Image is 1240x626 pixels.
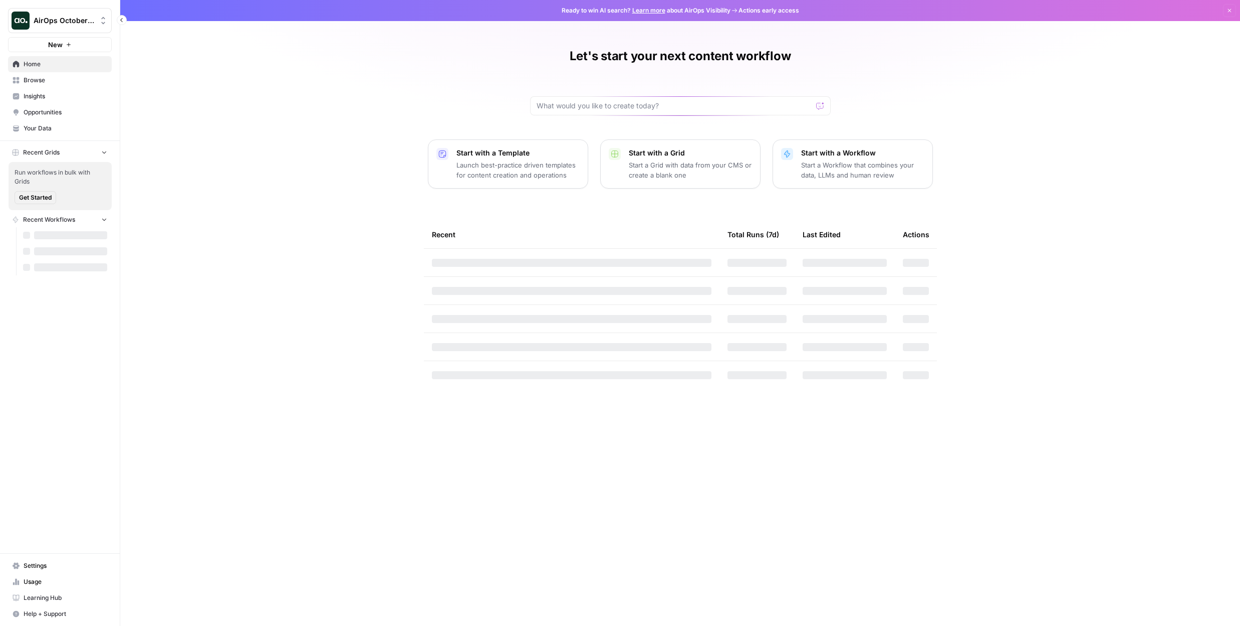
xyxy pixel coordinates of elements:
[24,609,107,618] span: Help + Support
[456,148,580,158] p: Start with a Template
[428,139,588,189] button: Start with a TemplateLaunch best-practice driven templates for content creation and operations
[803,221,841,248] div: Last Edited
[12,12,30,30] img: AirOps October Cohort Logo
[8,558,112,574] a: Settings
[24,76,107,85] span: Browse
[629,160,752,180] p: Start a Grid with data from your CMS or create a blank one
[801,160,924,180] p: Start a Workflow that combines your data, LLMs and human review
[8,590,112,606] a: Learning Hub
[8,72,112,88] a: Browse
[8,88,112,104] a: Insights
[24,92,107,101] span: Insights
[432,221,711,248] div: Recent
[23,215,75,224] span: Recent Workflows
[15,168,106,186] span: Run workflows in bulk with Grids
[773,139,933,189] button: Start with a WorkflowStart a Workflow that combines your data, LLMs and human review
[738,6,799,15] span: Actions early access
[600,139,761,189] button: Start with a GridStart a Grid with data from your CMS or create a blank one
[24,577,107,586] span: Usage
[8,606,112,622] button: Help + Support
[8,104,112,120] a: Opportunities
[34,16,94,26] span: AirOps October Cohort
[24,124,107,133] span: Your Data
[19,193,52,202] span: Get Started
[8,574,112,590] a: Usage
[48,40,63,50] span: New
[8,145,112,160] button: Recent Grids
[537,101,812,111] input: What would you like to create today?
[8,37,112,52] button: New
[8,56,112,72] a: Home
[629,148,752,158] p: Start with a Grid
[24,60,107,69] span: Home
[24,593,107,602] span: Learning Hub
[8,212,112,227] button: Recent Workflows
[15,191,56,204] button: Get Started
[23,148,60,157] span: Recent Grids
[570,48,791,64] h1: Let's start your next content workflow
[24,561,107,570] span: Settings
[24,108,107,117] span: Opportunities
[632,7,665,14] a: Learn more
[456,160,580,180] p: Launch best-practice driven templates for content creation and operations
[8,120,112,136] a: Your Data
[801,148,924,158] p: Start with a Workflow
[727,221,779,248] div: Total Runs (7d)
[8,8,112,33] button: Workspace: AirOps October Cohort
[562,6,730,15] span: Ready to win AI search? about AirOps Visibility
[903,221,929,248] div: Actions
